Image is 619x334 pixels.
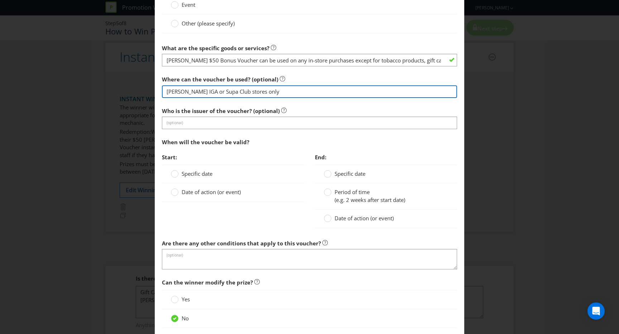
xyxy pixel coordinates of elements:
span: Who is the issuer of the voucher? (optional) [162,107,280,114]
span: Start: [162,154,177,161]
span: Date of action (or event) [182,188,241,196]
span: Where can the voucher be used? (optional) [162,76,278,83]
input: A description of the goods [162,54,457,66]
span: What are the specific goods or services? [162,44,269,52]
span: Can the winner modify the prize? [162,279,253,286]
span: Date of action (or event) [335,215,394,222]
span: No [182,315,189,322]
span: When will the voucher be valid? [162,138,249,146]
div: Open Intercom Messenger [587,302,605,320]
span: Specific date [182,170,212,177]
span: Event [182,1,195,8]
span: Specific date [335,170,365,177]
span: Yes [182,296,190,303]
span: Are there any other conditions that apply to this voucher? [162,240,321,247]
span: Other (please specify) [182,20,235,27]
span: (e.g. 2 weeks after start date) [335,196,405,203]
span: End: [315,154,326,161]
span: Period of time [335,188,370,196]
